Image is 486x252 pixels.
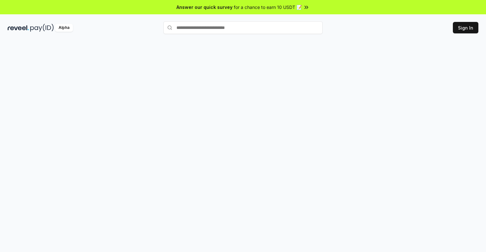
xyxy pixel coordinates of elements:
[453,22,478,33] button: Sign In
[176,4,232,10] span: Answer our quick survey
[55,24,73,32] div: Alpha
[234,4,302,10] span: for a chance to earn 10 USDT 📝
[8,24,29,32] img: reveel_dark
[30,24,54,32] img: pay_id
